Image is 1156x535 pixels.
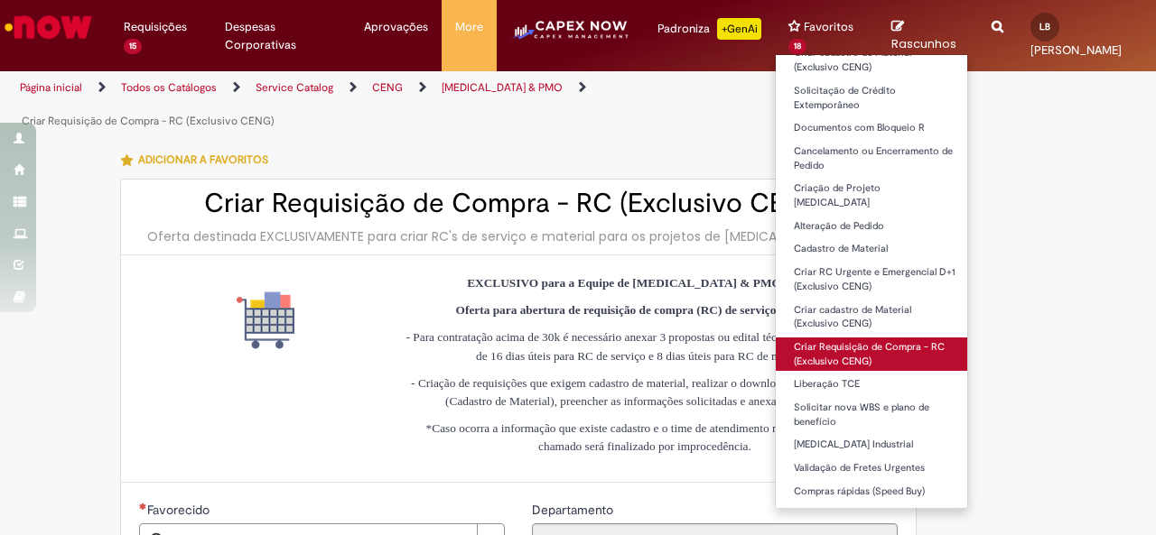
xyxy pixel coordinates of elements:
[2,9,95,45] img: ServiceNow
[776,81,974,115] a: Solicitação de Crédito Extemporâneo
[717,18,761,40] p: +GenAi
[776,217,974,236] a: Alteração de Pedido
[124,18,187,36] span: Requisições
[411,376,879,408] span: - Criação de requisições que exigem cadastro de material, realizar o download do template anexo (...
[776,118,974,138] a: Documentos com Bloqueio R
[776,458,974,478] a: Validação de Fretes Urgentes
[776,300,974,334] a: Criar cadastro de Material (Exclusivo CENG)
[225,18,337,54] span: Despesas Corporativas
[467,276,538,290] strong: EXCLUSIVO
[776,43,974,77] a: Criar cadastro de Material (Exclusivo CENG)
[532,501,617,519] label: Somente leitura - Departamento
[891,35,956,52] span: Rascunhos
[776,398,974,431] a: Solicitar nova WBS e plano de benefício
[442,80,563,95] a: [MEDICAL_DATA] & PMO
[14,71,757,138] ul: Trilhas de página
[1039,21,1050,32] span: LB
[776,239,974,259] a: Cadastro de Material
[776,435,974,455] a: [MEDICAL_DATA] Industrial
[776,337,974,371] a: Criar Requisição de Compra - RC (Exclusivo CENG)
[891,19,965,52] a: Rascunhos
[124,39,142,54] span: 15
[139,189,898,218] h2: Criar Requisição de Compra - RC (Exclusivo CENG)
[776,263,974,296] a: Criar RC Urgente e Emergencial D+1 (Exclusivo CENG)
[776,179,974,212] a: Criação de Projeto [MEDICAL_DATA]
[22,114,275,128] a: Criar Requisição de Compra - RC (Exclusivo CENG)
[532,502,617,518] span: Somente leitura - Departamento
[372,80,403,95] a: CENG
[120,141,278,179] button: Adicionar a Favoritos
[804,18,853,36] span: Favoritos
[121,80,217,95] a: Todos os Catálogos
[657,18,761,40] div: Padroniza
[776,142,974,175] a: Cancelamento ou Encerramento de Pedido
[776,482,974,502] a: Compras rápidas (Speed Buy)
[426,421,864,453] span: *Caso ocorra a informação que existe cadastro e o time de atendimento não o localize, este chamad...
[542,276,823,290] strong: para a Equipe de [MEDICAL_DATA] & PMO do ZBS
[406,330,884,362] span: - Para contratação acima de 30k é necessário anexar 3 propostas ou edital técnico. O SLA do PSS é...
[788,39,806,54] span: 18
[237,291,294,349] img: Criar Requisição de Compra - RC (Exclusivo CENG)
[776,374,974,394] a: Liberação TCE
[775,54,968,509] ul: Favoritos
[256,80,333,95] a: Service Catalog
[510,18,630,54] img: CapexLogo5.png
[139,227,898,245] div: Oferta destinada EXCLUSIVAMENTE para criar RC's de serviço e material para os projetos de [MEDICA...
[138,153,268,168] span: Adicionar a Favoritos
[20,80,82,95] a: Página inicial
[147,502,213,518] span: Necessários - Favorecido
[456,303,834,317] strong: Oferta para abertura de requisição de compra (RC) de serviço e material.
[1030,42,1122,58] span: [PERSON_NAME]
[139,503,147,510] span: Necessários
[364,18,428,36] span: Aprovações
[455,18,483,36] span: More
[776,505,974,525] a: Cadastro de Material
